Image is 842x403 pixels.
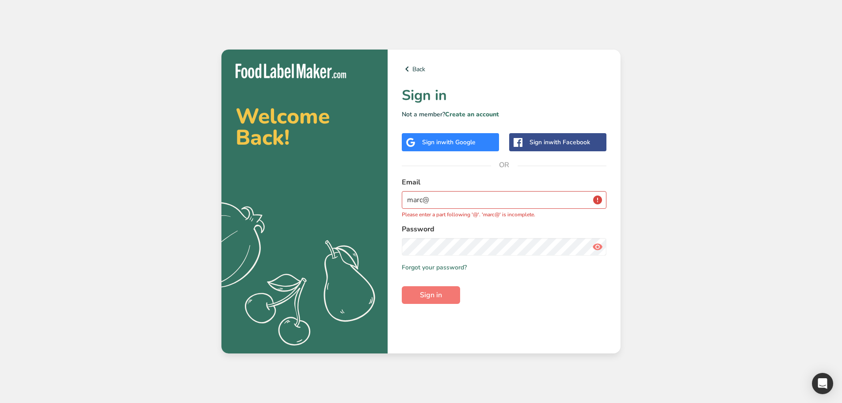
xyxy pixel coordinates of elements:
[402,110,606,119] p: Not a member?
[402,191,606,209] input: Enter Your Email
[402,64,606,74] a: Back
[402,286,460,304] button: Sign in
[812,373,833,394] div: Open Intercom Messenger
[402,211,606,219] p: Please enter a part following '@'. 'marc@' is incomplete.
[402,85,606,106] h1: Sign in
[402,224,606,234] label: Password
[491,152,518,178] span: OR
[441,138,476,146] span: with Google
[402,263,467,272] a: Forgot your password?
[236,64,346,78] img: Food Label Maker
[445,110,499,119] a: Create an account
[236,106,373,148] h2: Welcome Back!
[420,290,442,300] span: Sign in
[530,138,590,147] div: Sign in
[422,138,476,147] div: Sign in
[549,138,590,146] span: with Facebook
[402,177,606,188] label: Email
